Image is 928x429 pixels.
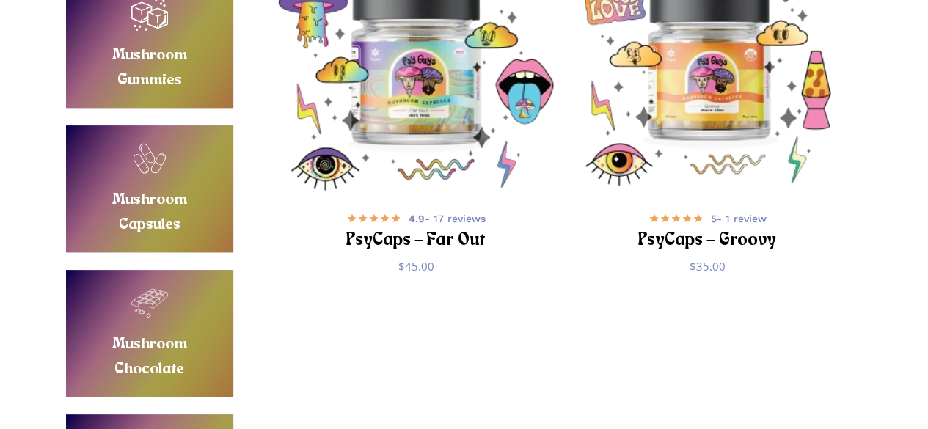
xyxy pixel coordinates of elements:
[409,211,486,226] span: - 17 reviews
[294,209,538,248] a: 4.9- 17 reviews PsyCaps – Far Out
[398,259,404,274] span: $
[409,213,425,224] b: 4.9
[294,227,538,254] h2: PsyCaps – Far Out
[585,227,829,254] h2: PsyCaps – Groovy
[585,209,829,248] a: 5- 1 review PsyCaps – Groovy
[690,259,696,274] span: $
[398,259,434,274] bdi: 45.00
[711,211,767,226] span: - 1 review
[711,213,717,224] b: 5
[690,259,726,274] bdi: 35.00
